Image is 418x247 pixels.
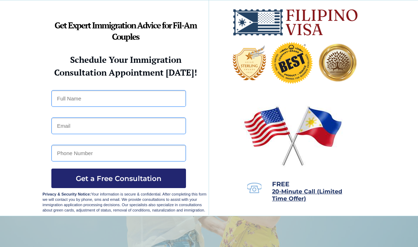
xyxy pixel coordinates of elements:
[272,180,289,188] span: FREE
[51,90,186,107] input: Full Name
[272,188,342,202] span: 20-Minute Call (Limited Time Offer)
[54,67,197,78] strong: Consultation Appointment [DATE]!
[51,169,186,188] button: Get a Free Consultation
[51,174,186,183] span: Get a Free Consultation
[43,192,207,212] span: Your information is secure & confidential. After completing this form we will contact you by phon...
[272,189,342,202] a: 20-Minute Call (Limited Time Offer)
[55,20,197,42] strong: Get Expert Immigration Advice for Fil-Am Couples
[51,117,186,134] input: Email
[70,54,181,65] strong: Schedule Your Immigration
[51,145,186,161] input: Phone Number
[43,192,91,196] strong: Privacy & Security Notice:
